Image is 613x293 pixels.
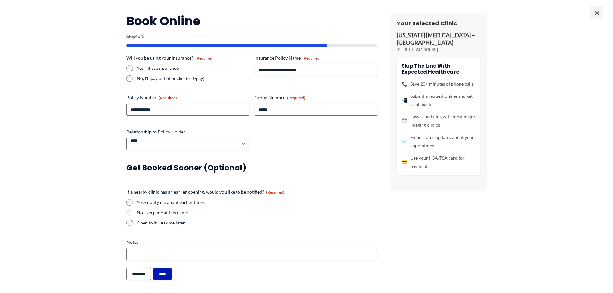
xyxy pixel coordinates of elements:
[126,239,377,245] label: Notes
[402,63,476,75] h4: Skip the line with Expected Healthcare
[287,96,305,100] span: (Required)
[195,56,214,60] span: (Required)
[302,56,321,60] span: (Required)
[255,95,377,101] label: Group Number
[397,47,480,53] p: [STREET_ADDRESS]
[402,80,407,88] span: 📞
[402,80,476,88] li: Save 20+ minutes of phone calls
[402,92,476,109] li: Submit a request online and get a call back
[137,199,377,206] label: Yes - notify me about earlier times
[402,117,407,125] span: 📅
[137,209,377,216] label: No - keep me at this clinic
[159,96,177,100] span: (Required)
[126,55,214,61] legend: Will you be using your insurance?
[126,95,249,101] label: Policy Number
[137,75,249,82] label: No, I'll pay out of pocket (self-pay)
[137,220,377,226] label: Open to it - Ask me later
[402,154,476,170] li: Use your HSA/FSA card for payment
[126,163,377,173] h3: Get booked sooner (optional)
[402,133,476,150] li: Email status updates about your appointment
[135,33,138,39] span: 4
[142,33,144,39] span: 5
[402,113,476,129] li: Easy scheduling with most major imaging clinics
[402,96,407,105] span: 📲
[126,129,249,135] label: Relationship to Policy Holder
[397,32,480,47] p: [US_STATE] [MEDICAL_DATA] – [GEOGRAPHIC_DATA]
[126,34,377,39] p: Step of
[126,13,377,29] h2: Book Online
[402,137,407,146] span: 📧
[126,189,284,195] legend: If a nearby clinic has an earlier opening, would you like to be notified?
[402,158,407,166] span: 💳
[255,55,377,61] label: Insurance Policy Name
[397,20,480,27] h3: Your Selected Clinic
[266,190,284,195] span: (Required)
[137,65,249,71] label: Yes, I'll use insurance
[590,6,603,19] span: ×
